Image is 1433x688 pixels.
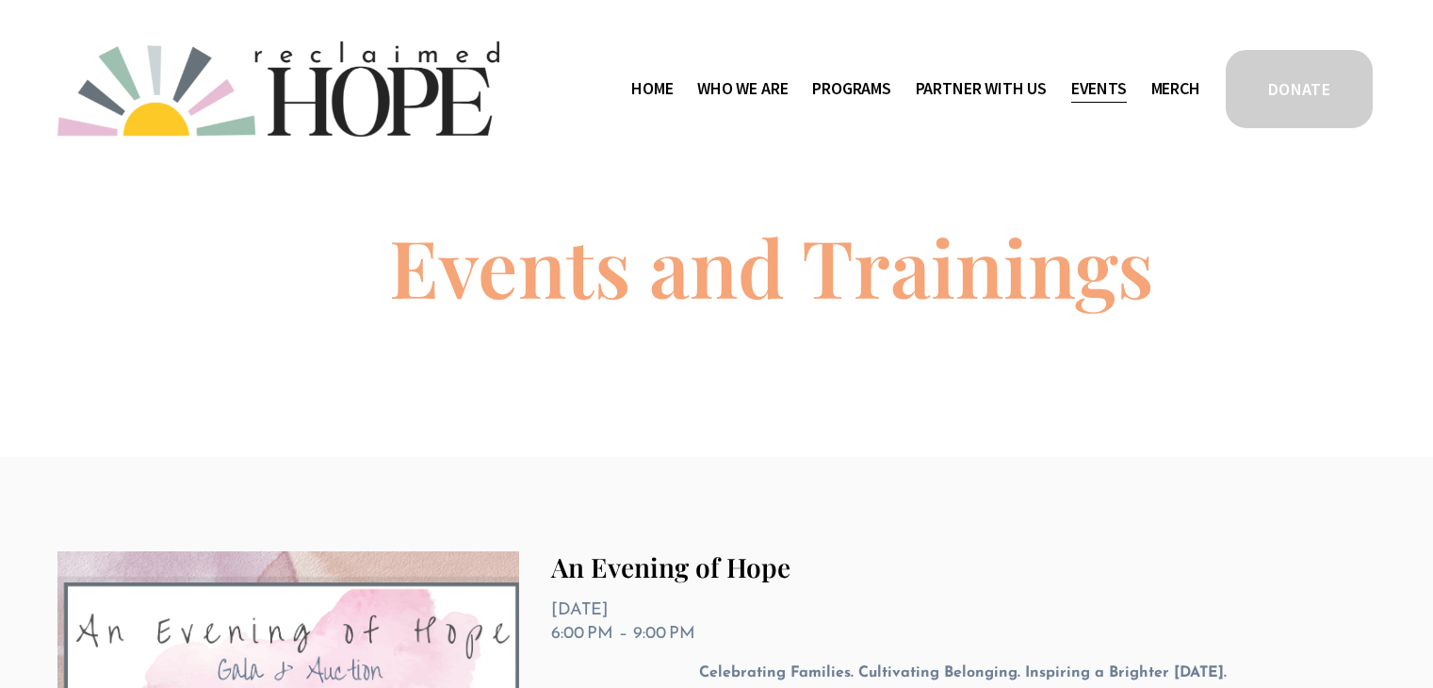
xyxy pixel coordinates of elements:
a: Merch [1151,74,1200,104]
a: DONATE [1223,47,1376,131]
a: folder dropdown [697,74,788,104]
a: An Evening of Hope [551,549,790,584]
time: 6:00 PM [551,626,613,643]
strong: Celebrating Families. Cultivating Belonging. Inspiring a Brighter [DATE]. [699,665,1227,680]
span: Partner With Us [916,75,1047,103]
a: Events [1071,74,1127,104]
span: Programs [812,75,891,103]
h1: Events and Trainings [389,226,1153,305]
a: Home [631,74,673,104]
time: [DATE] [551,602,609,619]
span: Who We Are [697,75,788,103]
a: folder dropdown [916,74,1047,104]
time: 9:00 PM [633,626,695,643]
a: folder dropdown [812,74,891,104]
img: Reclaimed Hope Initiative [57,41,499,137]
